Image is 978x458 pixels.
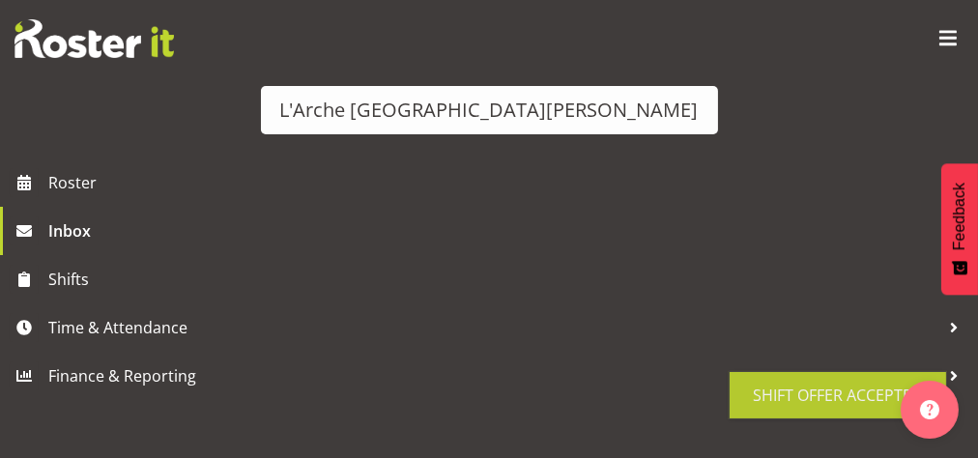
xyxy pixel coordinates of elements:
[941,163,978,295] button: Feedback - Show survey
[48,216,943,245] span: Inbox
[48,313,939,342] span: Time & Attendance
[753,384,923,407] div: Shift Offer Accepted
[920,400,939,419] img: help-xxl-2.png
[14,19,174,58] img: Rosterit website logo
[48,168,968,197] span: Roster
[48,265,939,294] span: Shifts
[48,361,939,390] span: Finance & Reporting
[280,96,699,125] div: L'Arche [GEOGRAPHIC_DATA][PERSON_NAME]
[951,183,968,250] span: Feedback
